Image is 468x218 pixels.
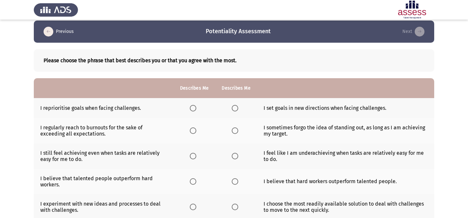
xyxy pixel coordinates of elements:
mat-radio-group: Select an option [232,203,241,210]
mat-radio-group: Select an option [232,153,241,159]
img: Assessment logo of Potentiality Assessment R2 (EN/AR) [390,1,434,19]
td: I reprioritise goals when facing challenges. [34,98,174,118]
td: I believe that talented people outperform hard workers. [34,169,174,194]
mat-radio-group: Select an option [232,178,241,184]
td: I regularly reach to burnouts for the sake of exceeding all expectations. [34,118,174,143]
mat-radio-group: Select an option [232,127,241,133]
mat-radio-group: Select an option [190,105,199,111]
td: I set goals in new directions when facing challenges. [257,98,434,118]
mat-radio-group: Select an option [190,127,199,133]
th: Describes Me [174,78,215,98]
mat-radio-group: Select an option [190,153,199,159]
mat-radio-group: Select an option [232,105,241,111]
button: check the missing [400,26,426,37]
th: Describes Me [215,78,257,98]
td: I sometimes forgo the idea of standing out, as long as I am achieving my target. [257,118,434,143]
td: I feel like I am underachieving when tasks are relatively easy for me to do. [257,143,434,169]
td: I believe that hard workers outperform talented people. [257,169,434,194]
b: Please choose the phrase that best describes you or that you agree with the most. [44,57,424,64]
mat-radio-group: Select an option [190,203,199,210]
mat-radio-group: Select an option [190,178,199,184]
img: Assess Talent Management logo [34,1,78,19]
button: load previous page [42,26,76,37]
td: I still feel achieving even when tasks are relatively easy for me to do. [34,143,174,169]
h3: Potentiality Assessment [206,27,271,36]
